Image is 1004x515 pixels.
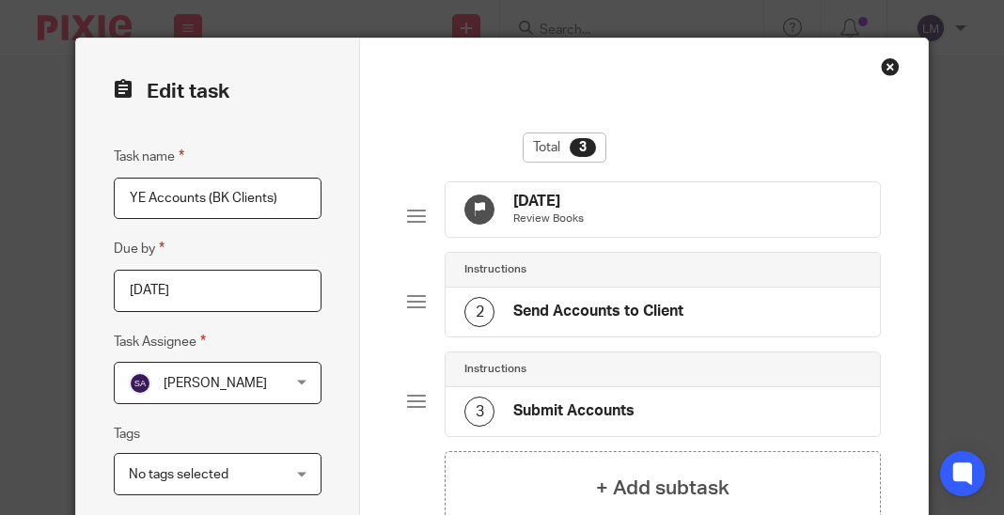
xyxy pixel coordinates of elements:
[464,262,526,277] h4: Instructions
[570,138,596,157] div: 3
[114,146,184,167] label: Task name
[513,211,584,226] p: Review Books
[523,133,606,163] div: Total
[164,377,267,390] span: [PERSON_NAME]
[464,362,526,377] h4: Instructions
[464,297,494,327] div: 2
[464,397,494,427] div: 3
[129,372,151,395] img: svg%3E
[881,57,900,76] div: Close this dialog window
[129,468,228,481] span: No tags selected
[513,192,584,211] h4: [DATE]
[513,302,683,321] h4: Send Accounts to Client
[114,76,322,108] h2: Edit task
[114,270,322,312] input: Pick a date
[114,425,140,444] label: Tags
[114,331,206,352] label: Task Assignee
[513,401,635,421] h4: Submit Accounts
[596,474,729,503] h4: + Add subtask
[114,238,165,259] label: Due by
